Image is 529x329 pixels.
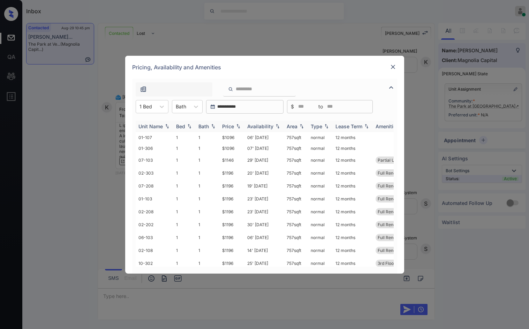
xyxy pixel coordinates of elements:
[173,132,196,143] td: 1
[196,192,219,205] td: 1
[244,231,284,244] td: 06' [DATE]
[247,123,273,129] div: Availability
[219,132,244,143] td: $1096
[333,244,373,257] td: 12 months
[173,143,196,154] td: 1
[140,86,147,93] img: icon-zuma
[244,192,284,205] td: 23' [DATE]
[378,158,412,163] span: Partial Upgrade...
[308,132,333,143] td: normal
[333,205,373,218] td: 12 months
[284,231,308,244] td: 757 sqft
[244,132,284,143] td: 06' [DATE]
[378,183,411,189] span: Full Renovation...
[284,205,308,218] td: 757 sqft
[308,257,333,270] td: normal
[186,124,193,129] img: sorting
[308,179,333,192] td: normal
[308,154,333,167] td: normal
[136,167,173,179] td: 02-303
[363,124,370,129] img: sorting
[333,132,373,143] td: 12 months
[308,167,333,179] td: normal
[274,124,281,129] img: sorting
[378,248,411,253] span: Full Renovation...
[196,154,219,167] td: 1
[308,143,333,154] td: normal
[136,154,173,167] td: 07-103
[173,167,196,179] td: 1
[173,257,196,270] td: 1
[173,231,196,244] td: 1
[196,244,219,257] td: 1
[298,124,305,129] img: sorting
[244,179,284,192] td: 19' [DATE]
[196,143,219,154] td: 1
[284,143,308,154] td: 757 sqft
[219,257,244,270] td: $1196
[333,143,373,154] td: 12 months
[323,124,330,129] img: sorting
[378,235,411,240] span: Full Renovation...
[219,244,244,257] td: $1196
[222,123,234,129] div: Price
[287,123,297,129] div: Area
[244,205,284,218] td: 23' [DATE]
[219,179,244,192] td: $1196
[196,205,219,218] td: 1
[378,261,395,266] span: 3rd Floor
[210,124,217,129] img: sorting
[173,244,196,257] td: 1
[196,167,219,179] td: 1
[219,143,244,154] td: $1096
[196,257,219,270] td: 1
[136,231,173,244] td: 06-103
[284,167,308,179] td: 757 sqft
[125,56,404,79] div: Pricing, Availability and Amenities
[136,244,173,257] td: 02-108
[173,179,196,192] td: 1
[378,222,411,227] span: Full Renovation...
[196,218,219,231] td: 1
[376,123,399,129] div: Amenities
[244,143,284,154] td: 07' [DATE]
[284,132,308,143] td: 757 sqft
[333,179,373,192] td: 12 months
[164,124,171,129] img: sorting
[219,192,244,205] td: $1196
[219,167,244,179] td: $1196
[136,205,173,218] td: 02-208
[198,123,209,129] div: Bath
[318,103,323,110] span: to
[136,179,173,192] td: 07-208
[176,123,185,129] div: Bed
[308,205,333,218] td: normal
[244,167,284,179] td: 20' [DATE]
[219,231,244,244] td: $1196
[219,218,244,231] td: $1196
[235,124,242,129] img: sorting
[136,192,173,205] td: 01-103
[136,132,173,143] td: 01-107
[308,218,333,231] td: normal
[136,143,173,154] td: 01-306
[333,167,373,179] td: 12 months
[378,170,411,176] span: Full Renovation...
[173,218,196,231] td: 1
[196,132,219,143] td: 1
[333,257,373,270] td: 12 months
[244,154,284,167] td: 29' [DATE]
[196,179,219,192] td: 1
[138,123,163,129] div: Unit Name
[219,205,244,218] td: $1196
[228,86,233,92] img: icon-zuma
[335,123,362,129] div: Lease Term
[284,244,308,257] td: 757 sqft
[136,218,173,231] td: 02-202
[308,231,333,244] td: normal
[173,192,196,205] td: 1
[387,83,395,92] img: icon-zuma
[333,231,373,244] td: 12 months
[219,154,244,167] td: $1146
[311,123,322,129] div: Type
